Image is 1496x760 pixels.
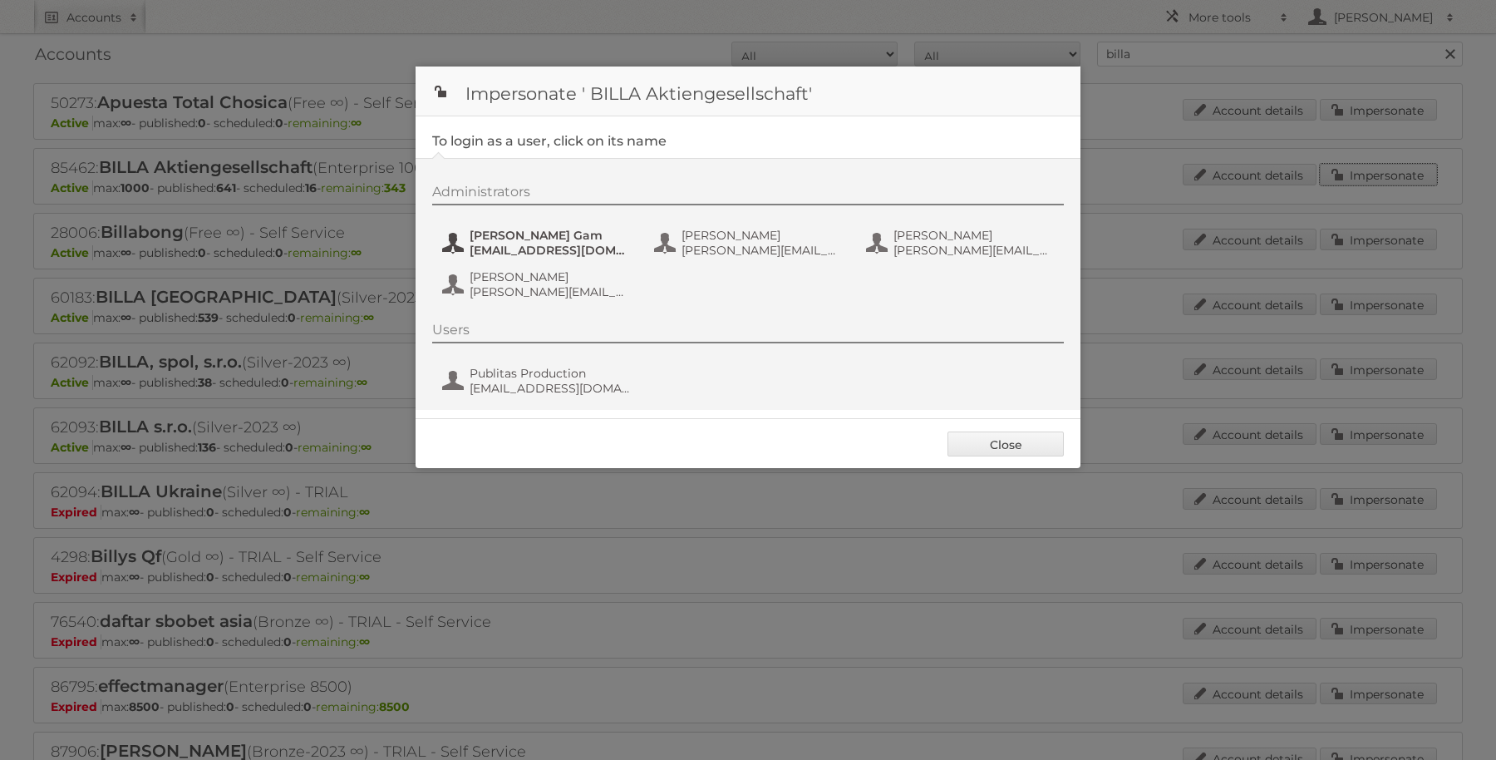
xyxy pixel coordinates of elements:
span: [PERSON_NAME][EMAIL_ADDRESS][DOMAIN_NAME] [470,284,631,299]
a: Close [947,432,1064,456]
button: [PERSON_NAME] [PERSON_NAME][EMAIL_ADDRESS][DOMAIN_NAME] [652,226,848,259]
button: [PERSON_NAME] [PERSON_NAME][EMAIL_ADDRESS][DOMAIN_NAME] [864,226,1060,259]
span: [PERSON_NAME] Gam [470,228,631,243]
div: Administrators [432,184,1064,205]
span: [PERSON_NAME] [893,228,1055,243]
button: Publitas Production [EMAIL_ADDRESS][DOMAIN_NAME] [440,364,636,397]
span: [PERSON_NAME] [470,269,631,284]
button: [PERSON_NAME] [PERSON_NAME][EMAIL_ADDRESS][DOMAIN_NAME] [440,268,636,301]
div: Users [432,322,1064,343]
legend: To login as a user, click on its name [432,133,667,149]
span: Publitas Production [470,366,631,381]
span: [EMAIL_ADDRESS][DOMAIN_NAME] [470,243,631,258]
button: [PERSON_NAME] Gam [EMAIL_ADDRESS][DOMAIN_NAME] [440,226,636,259]
span: [PERSON_NAME] [682,228,843,243]
span: [PERSON_NAME][EMAIL_ADDRESS][DOMAIN_NAME] [893,243,1055,258]
span: [PERSON_NAME][EMAIL_ADDRESS][DOMAIN_NAME] [682,243,843,258]
h1: Impersonate ' BILLA Aktiengesellschaft' [416,67,1080,116]
span: [EMAIL_ADDRESS][DOMAIN_NAME] [470,381,631,396]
